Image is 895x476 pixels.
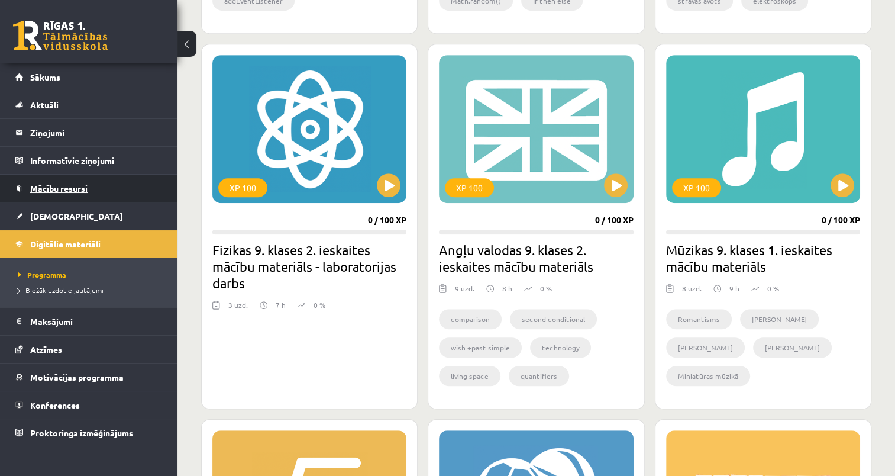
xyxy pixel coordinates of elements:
[30,72,60,82] span: Sākums
[314,300,325,310] p: 0 %
[502,283,512,294] p: 8 h
[672,178,721,197] div: XP 100
[218,178,267,197] div: XP 100
[15,391,163,419] a: Konferences
[18,270,66,279] span: Programma
[740,309,819,329] li: [PERSON_NAME]
[15,364,163,391] a: Motivācijas programma
[509,366,569,386] li: quantifiers
[30,239,101,249] span: Digitālie materiāli
[15,202,163,230] a: [DEMOGRAPHIC_DATA]
[30,183,88,194] span: Mācību resursi
[15,63,163,91] a: Sākums
[30,400,80,410] span: Konferences
[767,283,779,294] p: 0 %
[540,283,552,294] p: 0 %
[666,242,860,275] h2: Mūzikas 9. klases 1. ieskaites mācību materiāls
[15,175,163,202] a: Mācību resursi
[666,366,750,386] li: Miniatūras mūzikā
[212,242,406,291] h2: Fizikas 9. klases 2. ieskaites mācību materiāls - laboratorijas darbs
[15,336,163,363] a: Atzīmes
[18,269,166,280] a: Programma
[682,283,702,301] div: 8 uzd.
[530,337,591,358] li: technology
[15,308,163,335] a: Maksājumi
[228,300,248,317] div: 3 uzd.
[439,337,522,358] li: wish +past simple
[753,337,832,358] li: [PERSON_NAME]
[30,427,133,438] span: Proktoringa izmēģinājums
[445,178,494,197] div: XP 100
[15,147,163,174] a: Informatīvie ziņojumi
[15,91,163,118] a: Aktuāli
[13,21,108,50] a: Rīgas 1. Tālmācības vidusskola
[439,366,500,386] li: living space
[30,308,163,335] legend: Maksājumi
[30,147,163,174] legend: Informatīvie ziņojumi
[15,230,163,258] a: Digitālie materiāli
[439,242,633,275] h2: Angļu valodas 9. klases 2. ieskaites mācību materiāls
[30,372,124,382] span: Motivācijas programma
[666,337,745,358] li: [PERSON_NAME]
[510,309,597,329] li: second conditional
[439,309,502,329] li: comparison
[18,285,104,295] span: Biežāk uzdotie jautājumi
[18,285,166,295] a: Biežāk uzdotie jautājumi
[30,344,62,355] span: Atzīmes
[455,283,474,301] div: 9 uzd.
[276,300,286,310] p: 7 h
[30,211,123,221] span: [DEMOGRAPHIC_DATA]
[30,119,163,146] legend: Ziņojumi
[729,283,739,294] p: 9 h
[15,119,163,146] a: Ziņojumi
[666,309,732,329] li: Romantisms
[15,419,163,446] a: Proktoringa izmēģinājums
[30,99,59,110] span: Aktuāli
